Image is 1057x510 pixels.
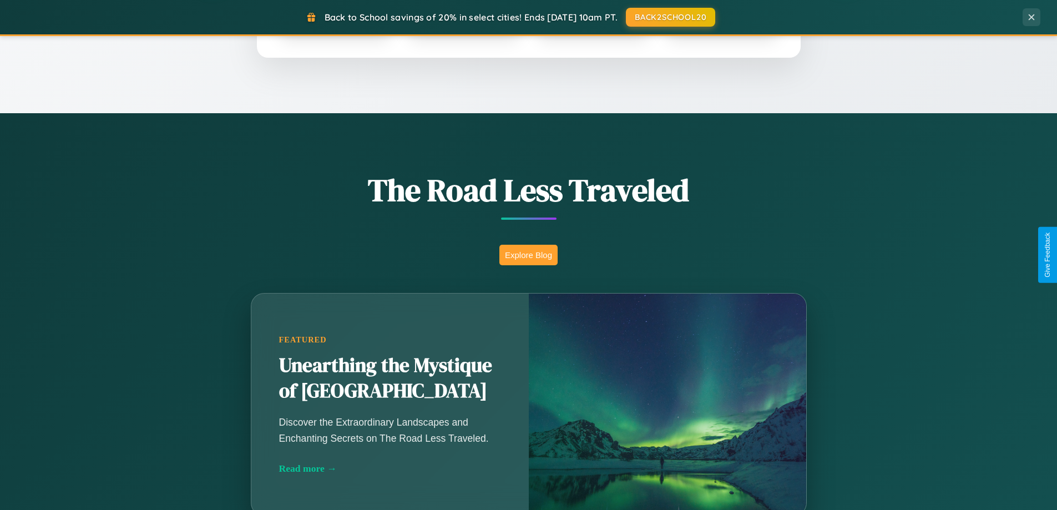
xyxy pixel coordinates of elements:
[1044,233,1051,277] div: Give Feedback
[499,245,558,265] button: Explore Blog
[196,169,862,211] h1: The Road Less Traveled
[279,463,501,474] div: Read more →
[279,353,501,404] h2: Unearthing the Mystique of [GEOGRAPHIC_DATA]
[626,8,715,27] button: BACK2SCHOOL20
[325,12,618,23] span: Back to School savings of 20% in select cities! Ends [DATE] 10am PT.
[279,335,501,345] div: Featured
[279,415,501,446] p: Discover the Extraordinary Landscapes and Enchanting Secrets on The Road Less Traveled.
